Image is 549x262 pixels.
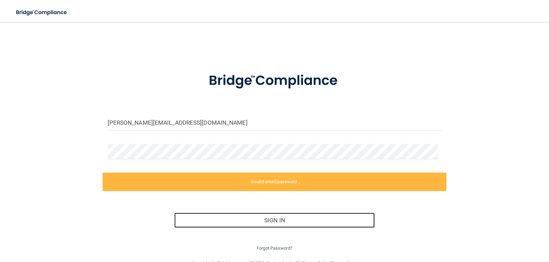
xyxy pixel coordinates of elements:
label: Invalid email/password. [103,173,447,191]
img: bridge_compliance_login_screen.278c3ca4.svg [10,5,73,20]
button: Sign In [174,213,375,228]
img: bridge_compliance_login_screen.278c3ca4.svg [195,63,354,99]
input: Email [108,115,442,130]
a: Forgot Password? [257,246,292,251]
